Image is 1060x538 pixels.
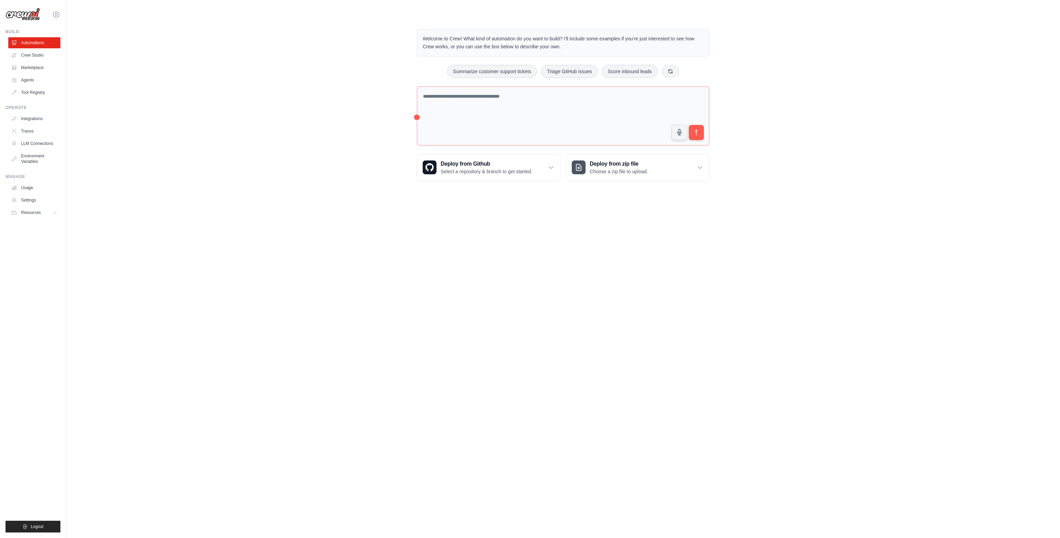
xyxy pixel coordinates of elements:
a: Traces [8,126,60,137]
p: Welcome to Crew! What kind of automation do you want to build? I'll include some examples if you'... [423,35,704,51]
h3: Deploy from zip file [590,160,648,168]
button: Summarize customer support tickets [447,65,537,78]
a: Settings [8,195,60,206]
div: Manage [6,174,60,179]
button: Resources [8,207,60,218]
a: Automations [8,37,60,48]
a: Usage [8,182,60,193]
div: Build [6,29,60,35]
a: Environment Variables [8,150,60,167]
div: Operate [6,105,60,110]
button: Score inbound leads [602,65,658,78]
a: Marketplace [8,62,60,73]
a: Agents [8,75,60,86]
span: Logout [31,524,43,529]
a: LLM Connections [8,138,60,149]
p: Choose a zip file to upload. [590,168,648,175]
a: Tool Registry [8,87,60,98]
img: Logo [6,8,40,21]
span: Resources [21,210,41,215]
h3: Deploy from Github [441,160,532,168]
a: Crew Studio [8,50,60,61]
p: Select a repository & branch to get started. [441,168,532,175]
a: Integrations [8,113,60,124]
button: Logout [6,521,60,532]
button: Triage GitHub issues [541,65,598,78]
